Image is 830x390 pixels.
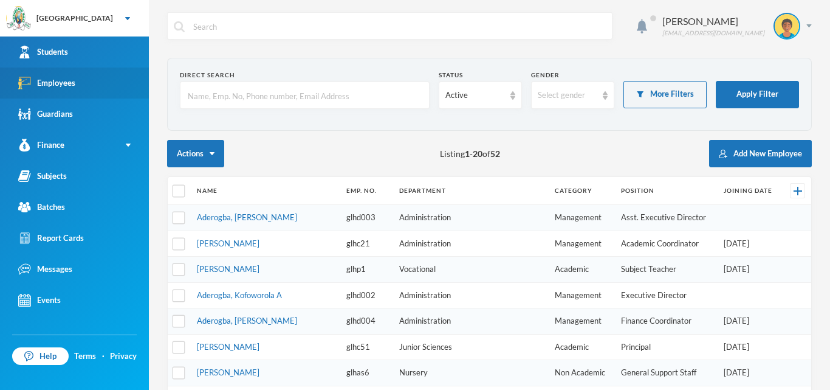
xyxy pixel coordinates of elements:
[549,282,615,308] td: Management
[531,71,614,80] div: Gender
[340,177,393,205] th: Emp. No.
[439,71,522,80] div: Status
[7,7,31,31] img: logo
[393,334,549,360] td: Junior Sciences
[549,257,615,283] td: Academic
[393,231,549,257] td: Administration
[775,14,799,38] img: STUDENT
[549,231,615,257] td: Management
[473,148,482,159] b: 20
[718,257,782,283] td: [DATE]
[18,263,72,276] div: Messages
[662,14,764,29] div: [PERSON_NAME]
[192,13,606,40] input: Search
[718,231,782,257] td: [DATE]
[794,187,802,195] img: +
[549,205,615,231] td: Management
[615,177,718,205] th: Position
[718,177,782,205] th: Joining Date
[340,360,393,386] td: glhas6
[174,21,185,32] img: search
[623,81,707,108] button: More Filters
[393,257,549,283] td: Vocational
[716,81,799,108] button: Apply Filter
[709,140,812,167] button: Add New Employee
[18,108,73,120] div: Guardians
[197,316,297,326] a: Aderogba, [PERSON_NAME]
[465,148,470,159] b: 1
[18,139,64,151] div: Finance
[191,177,340,205] th: Name
[615,308,718,335] td: Finance Coordinator
[36,13,113,24] div: [GEOGRAPHIC_DATA]
[549,334,615,360] td: Academic
[180,71,430,80] div: Direct Search
[197,290,282,300] a: Aderogba, Kofoworola A
[74,350,96,363] a: Terms
[549,177,615,205] th: Category
[18,46,68,58] div: Students
[718,334,782,360] td: [DATE]
[393,205,549,231] td: Administration
[393,308,549,335] td: Administration
[340,205,393,231] td: glhd003
[197,264,259,274] a: [PERSON_NAME]
[110,350,137,363] a: Privacy
[615,360,718,386] td: General Support Staff
[615,282,718,308] td: Executive Director
[718,360,782,386] td: [DATE]
[718,308,782,335] td: [DATE]
[167,140,224,167] button: Actions
[615,257,718,283] td: Subject Teacher
[102,350,105,363] div: ·
[197,367,259,377] a: [PERSON_NAME]
[490,148,500,159] b: 52
[615,205,718,231] td: Asst. Executive Director
[12,347,69,366] a: Help
[662,29,764,38] div: [EMAIL_ADDRESS][DOMAIN_NAME]
[18,232,84,245] div: Report Cards
[393,360,549,386] td: Nursery
[393,177,549,205] th: Department
[340,257,393,283] td: glhp1
[340,334,393,360] td: glhc51
[18,170,67,183] div: Subjects
[615,334,718,360] td: Principal
[197,239,259,248] a: [PERSON_NAME]
[549,360,615,386] td: Non Academic
[393,282,549,308] td: Administration
[340,282,393,308] td: glhd002
[440,147,500,160] span: Listing - of
[197,212,297,222] a: Aderogba, [PERSON_NAME]
[18,201,65,214] div: Batches
[538,89,597,102] div: Select gender
[18,77,75,89] div: Employees
[340,308,393,335] td: glhd004
[187,82,423,110] input: Name, Emp. No, Phone number, Email Address
[549,308,615,335] td: Management
[445,89,504,102] div: Active
[18,294,61,307] div: Events
[615,231,718,257] td: Academic Coordinator
[197,342,259,352] a: [PERSON_NAME]
[340,231,393,257] td: glhc21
